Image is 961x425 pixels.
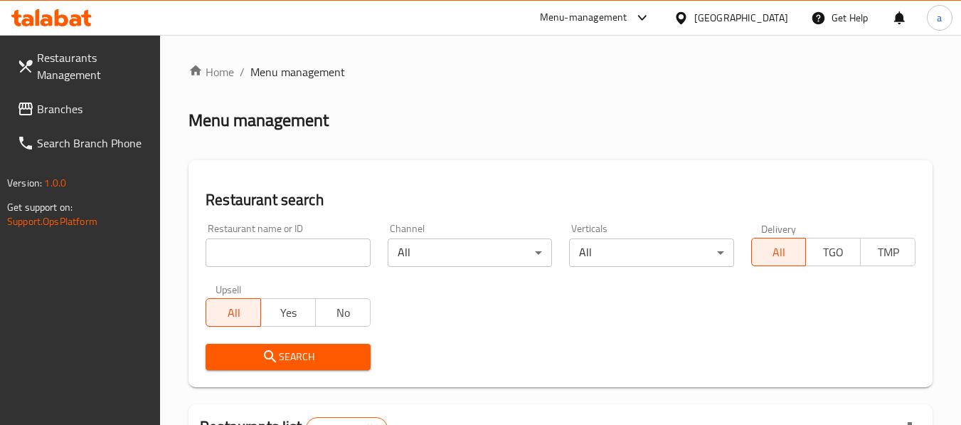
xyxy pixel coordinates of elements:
[206,298,261,327] button: All
[315,298,371,327] button: No
[206,344,370,370] button: Search
[212,303,255,323] span: All
[6,92,161,126] a: Branches
[250,63,345,80] span: Menu management
[758,242,801,263] span: All
[206,189,915,211] h2: Restaurant search
[937,10,942,26] span: a
[761,224,797,234] label: Delivery
[388,238,552,267] div: All
[206,238,370,267] input: Search for restaurant name or ID..
[240,63,245,80] li: /
[7,174,42,192] span: Version:
[812,242,855,263] span: TGO
[569,238,733,267] div: All
[540,9,627,26] div: Menu-management
[805,238,861,266] button: TGO
[322,303,365,323] span: No
[694,10,788,26] div: [GEOGRAPHIC_DATA]
[189,109,329,132] h2: Menu management
[7,212,97,231] a: Support.OpsPlatform
[860,238,915,266] button: TMP
[260,298,316,327] button: Yes
[37,100,149,117] span: Branches
[267,303,310,323] span: Yes
[37,135,149,152] span: Search Branch Phone
[44,174,66,192] span: 1.0.0
[189,63,933,80] nav: breadcrumb
[217,348,359,366] span: Search
[6,126,161,160] a: Search Branch Phone
[751,238,807,266] button: All
[216,284,242,294] label: Upsell
[6,41,161,92] a: Restaurants Management
[37,49,149,83] span: Restaurants Management
[7,198,73,216] span: Get support on:
[866,242,910,263] span: TMP
[189,63,234,80] a: Home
